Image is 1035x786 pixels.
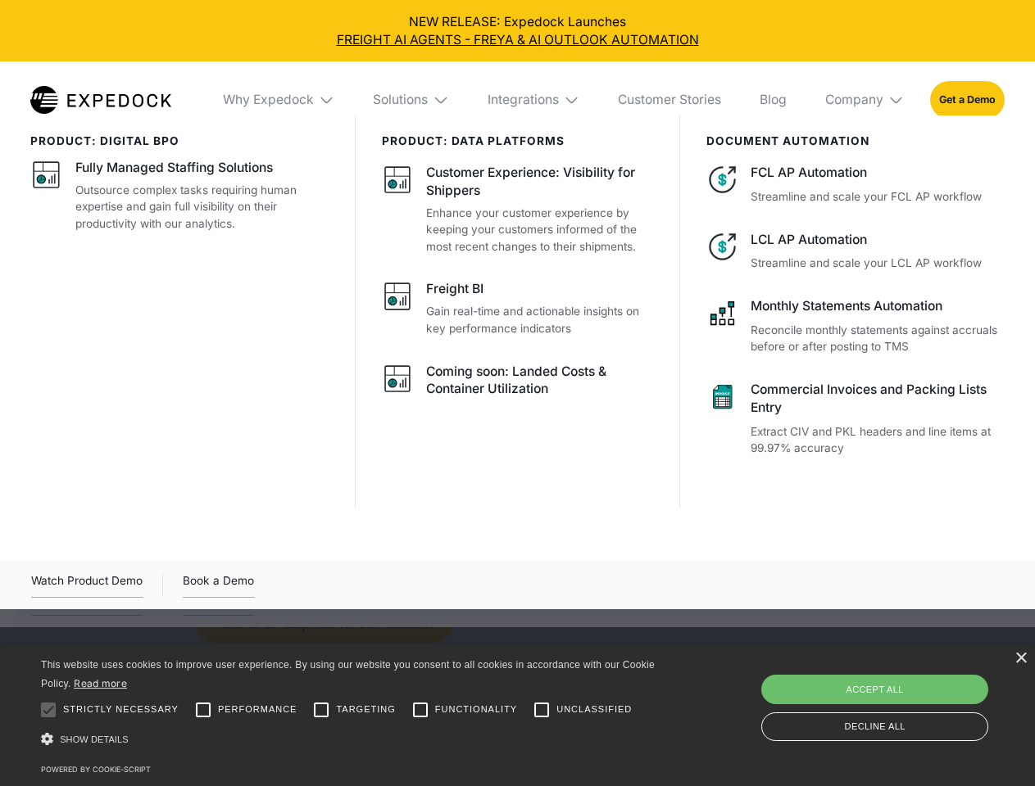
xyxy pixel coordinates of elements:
a: Freight BIGain real-time and actionable insights on key performance indicators [382,280,655,337]
div: Company [825,92,883,108]
span: This website uses cookies to improve user experience. By using our website you consent to all coo... [41,659,655,689]
a: Get a Demo [930,81,1005,118]
a: open lightbox [31,571,143,598]
div: FCL AP Automation [751,164,1004,182]
p: Outsource complex tasks requiring human expertise and gain full visibility on their productivity ... [75,182,329,233]
div: Fully Managed Staffing Solutions [75,159,273,177]
div: Coming soon: Landed Costs & Container Utilization [426,363,654,399]
a: Book a Demo [183,571,254,598]
span: Functionality [435,702,517,716]
a: Customer Experience: Visibility for ShippersEnhance your customer experience by keeping your cust... [382,164,655,255]
p: Gain real-time and actionable insights on key performance indicators [426,303,654,337]
div: Integrations [488,92,559,108]
a: Commercial Invoices and Packing Lists EntryExtract CIV and PKL headers and line items at 99.97% a... [706,381,1005,457]
span: Strictly necessary [63,702,179,716]
div: Solutions [373,92,428,108]
span: Unclassified [556,702,632,716]
span: Show details [60,734,129,744]
a: Read more [74,677,127,689]
a: Monthly Statements AutomationReconcile monthly statements against accruals before or after postin... [706,297,1005,355]
div: Monthly Statements Automation [751,297,1004,315]
a: LCL AP AutomationStreamline and scale your LCL AP workflow [706,231,1005,272]
div: Commercial Invoices and Packing Lists Entry [751,381,1004,417]
div: Solutions [361,61,462,138]
div: LCL AP Automation [751,231,1004,249]
a: Blog [747,61,799,138]
iframe: Chat Widget [762,609,1035,786]
div: NEW RELEASE: Expedock Launches [13,13,1023,49]
p: Streamline and scale your LCL AP workflow [751,255,1004,272]
a: Powered by cookie-script [41,765,151,774]
div: product: digital bpo [30,134,329,147]
div: Watch Product Demo [31,571,143,598]
div: PRODUCT: data platforms [382,134,655,147]
p: Streamline and scale your FCL AP workflow [751,188,1004,206]
p: Enhance your customer experience by keeping your customers informed of the most recent changes to... [426,205,654,255]
span: Performance [218,702,297,716]
div: Why Expedock [223,92,314,108]
div: Show details [41,729,660,751]
a: FCL AP AutomationStreamline and scale your FCL AP workflow [706,164,1005,205]
a: Coming soon: Landed Costs & Container Utilization [382,363,655,404]
p: Reconcile monthly statements against accruals before or after posting to TMS [751,322,1004,355]
span: Targeting [336,702,395,716]
a: Customer Stories [605,61,733,138]
div: Freight BI [426,280,483,298]
div: Why Expedock [210,61,347,138]
div: Company [812,61,917,138]
a: Fully Managed Staffing SolutionsOutsource complex tasks requiring human expertise and gain full v... [30,159,329,232]
div: Customer Experience: Visibility for Shippers [426,164,654,200]
p: Extract CIV and PKL headers and line items at 99.97% accuracy [751,423,1004,457]
div: document automation [706,134,1005,147]
div: Integrations [474,61,592,138]
a: FREIGHT AI AGENTS - FREYA & AI OUTLOOK AUTOMATION [13,31,1023,49]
